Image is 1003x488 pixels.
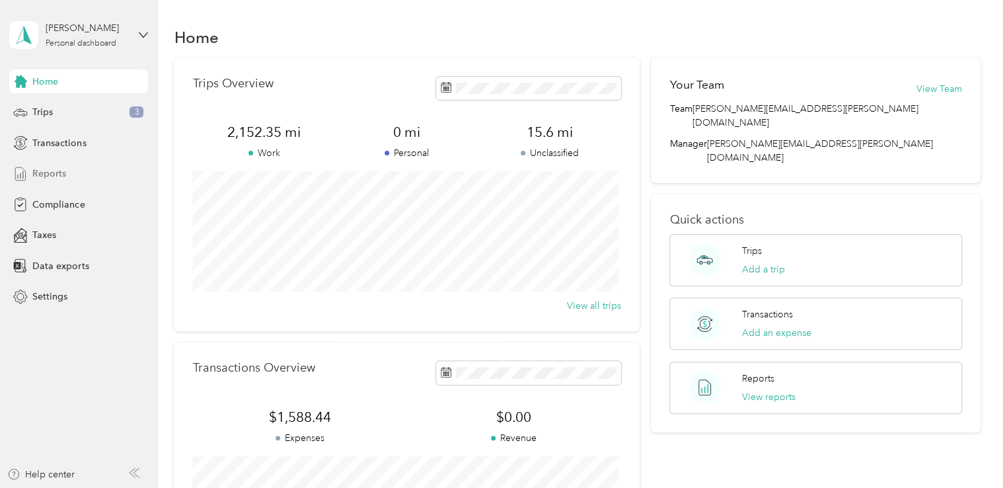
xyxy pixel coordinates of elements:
span: Reports [32,167,66,181]
span: [PERSON_NAME][EMAIL_ADDRESS][PERSON_NAME][DOMAIN_NAME] [706,138,932,163]
p: Reports [742,372,774,386]
span: Transactions [32,136,86,150]
span: Compliance [32,198,85,212]
span: 15.6 mi [478,123,621,142]
p: Trips Overview [192,77,273,91]
button: Help center [7,468,75,481]
button: Add a trip [742,263,785,276]
div: Personal dashboard [46,40,116,48]
p: Revenue [407,431,621,445]
span: Taxes [32,228,56,242]
h2: Your Team [669,77,724,93]
span: Data exports [32,259,89,273]
span: Trips [32,105,53,119]
span: 3 [130,106,143,118]
span: $1,588.44 [192,408,406,427]
p: Expenses [192,431,406,445]
p: Work [192,146,335,160]
p: Transactions [742,307,793,321]
span: Manager [669,137,706,165]
p: Trips [742,244,762,258]
span: 0 mi [336,123,478,142]
span: 2,152.35 mi [192,123,335,142]
p: Transactions Overview [192,361,315,375]
p: Quick actions [669,213,961,227]
div: [PERSON_NAME] [46,21,128,35]
span: Home [32,75,58,89]
iframe: Everlance-gr Chat Button Frame [929,414,1003,488]
p: Personal [336,146,478,160]
button: View reports [742,390,796,404]
button: Add an expense [742,326,811,340]
h1: Home [174,30,218,44]
span: Settings [32,290,67,304]
span: $0.00 [407,408,621,427]
button: View Team [916,82,962,96]
button: View all trips [567,299,621,313]
span: [PERSON_NAME][EMAIL_ADDRESS][PERSON_NAME][DOMAIN_NAME] [692,102,961,130]
p: Unclassified [478,146,621,160]
span: Team [669,102,692,130]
